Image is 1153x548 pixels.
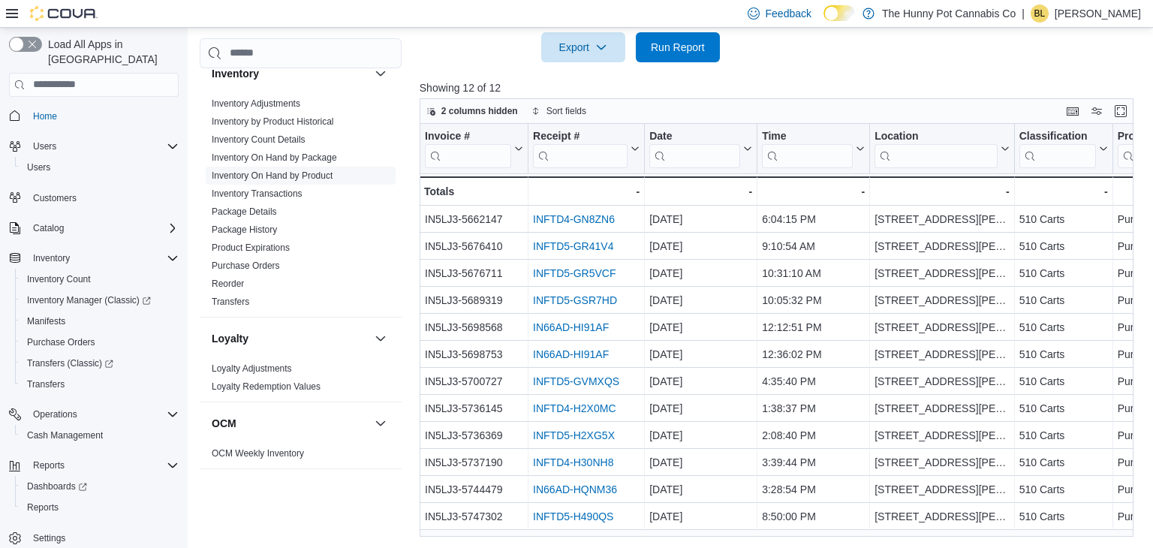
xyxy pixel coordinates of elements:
[533,429,615,441] a: INFTD5-H2XG5X
[21,498,179,516] span: Reports
[27,501,59,513] span: Reports
[1019,129,1107,167] button: Classification
[212,296,249,306] a: Transfers
[649,129,740,143] div: Date
[649,453,752,471] div: [DATE]
[425,480,523,498] div: IN5LJ3-5744479
[1019,507,1107,525] div: 510 Carts
[425,129,511,167] div: Invoice #
[212,260,280,270] a: Purchase Orders
[533,483,617,495] a: IN66AD-HQNM36
[875,182,1009,200] div: -
[212,381,321,391] a: Loyalty Redemption Values
[875,426,1009,444] div: [STREET_ADDRESS][PERSON_NAME]
[21,354,119,372] a: Transfers (Classic)
[1019,210,1107,228] div: 510 Carts
[27,249,76,267] button: Inventory
[212,415,236,430] h3: OCM
[27,456,179,474] span: Reports
[762,291,865,309] div: 10:05:32 PM
[212,188,303,198] a: Inventory Transactions
[875,480,1009,498] div: [STREET_ADDRESS][PERSON_NAME]
[33,140,56,152] span: Users
[212,259,280,271] span: Purchase Orders
[27,429,103,441] span: Cash Management
[212,278,244,288] a: Reorder
[1055,5,1141,23] p: [PERSON_NAME]
[425,210,523,228] div: IN5LJ3-5662147
[425,345,523,363] div: IN5LJ3-5698753
[649,129,752,167] button: Date
[762,129,853,143] div: Time
[15,157,185,178] button: Users
[27,528,179,547] span: Settings
[651,40,705,55] span: Run Report
[33,532,65,544] span: Settings
[1019,129,1095,167] div: Classification
[21,426,179,444] span: Cash Management
[533,267,616,279] a: INFTD5-GR5VCF
[27,189,83,207] a: Customers
[875,453,1009,471] div: [STREET_ADDRESS][PERSON_NAME]
[42,37,179,67] span: Load All Apps in [GEOGRAPHIC_DATA]
[533,129,628,167] div: Receipt # URL
[762,453,865,471] div: 3:39:44 PM
[875,372,1009,390] div: [STREET_ADDRESS][PERSON_NAME]
[823,5,855,21] input: Dark Mode
[15,353,185,374] a: Transfers (Classic)
[27,161,50,173] span: Users
[212,362,292,374] span: Loyalty Adjustments
[21,375,71,393] a: Transfers
[441,105,518,117] span: 2 columns hidden
[212,223,277,235] span: Package History
[21,426,109,444] a: Cash Management
[21,158,56,176] a: Users
[1034,5,1046,23] span: BL
[212,134,306,144] a: Inventory Count Details
[1031,5,1049,23] div: Branden Lalonde
[533,375,619,387] a: INFTD5-GVMXQS
[21,312,179,330] span: Manifests
[533,129,628,143] div: Receipt #
[425,129,523,167] button: Invoice #
[15,311,185,332] button: Manifests
[425,426,523,444] div: IN5LJ3-5736369
[3,187,185,209] button: Customers
[212,116,334,126] a: Inventory by Product Historical
[33,110,57,122] span: Home
[762,264,865,282] div: 10:31:10 AM
[649,210,752,228] div: [DATE]
[875,345,1009,363] div: [STREET_ADDRESS][PERSON_NAME]
[212,205,277,217] span: Package Details
[533,213,615,225] a: INFTD4-GN8ZN6
[21,375,179,393] span: Transfers
[21,333,101,351] a: Purchase Orders
[533,294,617,306] a: INFTD5-GSR7HD
[649,345,752,363] div: [DATE]
[30,6,98,21] img: Cova
[212,115,334,127] span: Inventory by Product Historical
[372,329,390,347] button: Loyalty
[33,222,64,234] span: Catalog
[425,237,523,255] div: IN5LJ3-5676410
[212,380,321,392] span: Loyalty Redemption Values
[762,426,865,444] div: 2:08:40 PM
[212,277,244,289] span: Reorder
[212,187,303,199] span: Inventory Transactions
[425,318,523,336] div: IN5LJ3-5698568
[27,529,71,547] a: Settings
[875,129,997,143] div: Location
[27,405,83,423] button: Operations
[27,107,63,125] a: Home
[15,476,185,497] a: Dashboards
[425,129,511,143] div: Invoice #
[425,399,523,417] div: IN5LJ3-5736145
[27,107,179,125] span: Home
[15,425,185,446] button: Cash Management
[875,507,1009,525] div: [STREET_ADDRESS][PERSON_NAME]
[212,65,259,80] h3: Inventory
[1019,291,1107,309] div: 510 Carts
[3,455,185,476] button: Reports
[546,105,586,117] span: Sort fields
[762,318,865,336] div: 12:12:51 PM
